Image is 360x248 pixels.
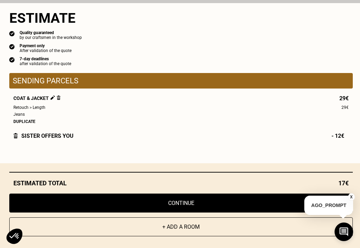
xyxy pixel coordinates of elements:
font: AGO_PROMPT [311,203,346,208]
font: Quality guaranteed [20,30,54,35]
font: - 12€ [331,133,344,139]
font: 29€ [341,105,349,110]
img: icon list info [9,56,15,63]
font: Estimated total [13,179,67,187]
font: Estimate [9,10,76,26]
img: Edit [51,95,55,100]
font: X [350,195,353,199]
font: 17€ [338,179,349,187]
font: after validation of the quote [20,61,71,66]
button: X [348,193,355,201]
font: Duplicate [13,119,35,124]
font: SISTER offers you [21,133,74,139]
button: + Add a room [9,217,353,236]
font: 7-day deadlines [20,56,49,61]
font: + Add a room [162,224,200,230]
font: by our craftsmen in the workshop [20,35,82,40]
font: Jeans [13,112,25,117]
font: Sending parcels [13,76,78,85]
img: icon list info [9,43,15,50]
img: DELETE [57,95,61,100]
font: After validation of the quote [20,48,72,53]
img: icon list info [9,30,15,37]
font: Coat & Jacket [13,95,49,101]
font: Continue [168,200,194,206]
font: Retouch > Length [13,105,45,110]
button: Continue [9,194,353,213]
font: Payment only [20,43,45,48]
font: 29€ [339,95,349,102]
